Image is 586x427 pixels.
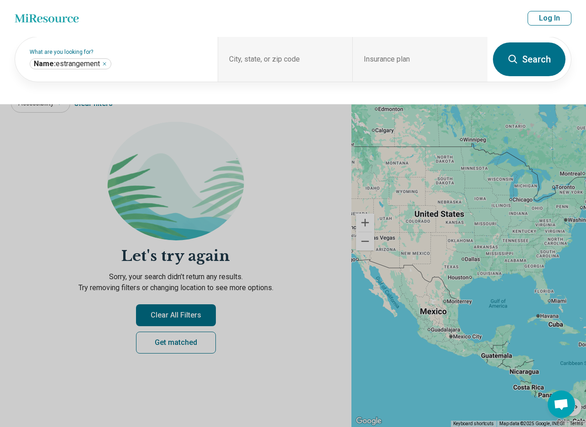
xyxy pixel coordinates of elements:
span: Name: [34,59,56,68]
span: estrangement [34,59,100,68]
label: What are you looking for? [30,49,207,55]
div: Open chat [548,391,575,418]
button: Log In [528,11,571,26]
button: estrangement [102,61,107,67]
div: estrangement [30,58,111,69]
button: Search [493,42,565,76]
